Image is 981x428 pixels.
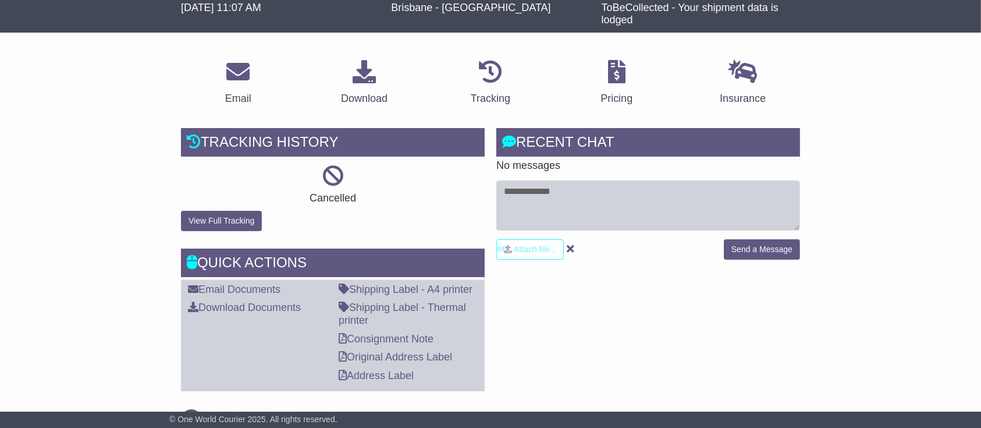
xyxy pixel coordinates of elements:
[333,56,395,111] a: Download
[181,249,485,280] div: Quick Actions
[188,284,280,295] a: Email Documents
[712,56,773,111] a: Insurance
[339,333,433,345] a: Consignment Note
[602,2,779,26] span: ToBeCollected - Your shipment data is lodged
[225,91,251,107] div: Email
[724,239,800,260] button: Send a Message
[463,56,518,111] a: Tracking
[593,56,640,111] a: Pricing
[188,302,301,313] a: Download Documents
[339,284,472,295] a: Shipping Label - A4 printer
[471,91,510,107] div: Tracking
[341,91,388,107] div: Download
[600,91,632,107] div: Pricing
[218,56,259,111] a: Email
[181,211,262,231] button: View Full Tracking
[181,192,485,205] p: Cancelled
[496,128,800,160] div: RECENT CHAT
[339,302,466,326] a: Shipping Label - Thermal printer
[181,2,261,13] span: [DATE] 11:07 AM
[181,128,485,160] div: Tracking history
[339,351,452,363] a: Original Address Label
[391,2,550,13] span: Brisbane - [GEOGRAPHIC_DATA]
[720,91,766,107] div: Insurance
[496,160,800,172] p: No messages
[339,370,414,381] a: Address Label
[169,415,337,424] span: © One World Courier 2025. All rights reserved.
